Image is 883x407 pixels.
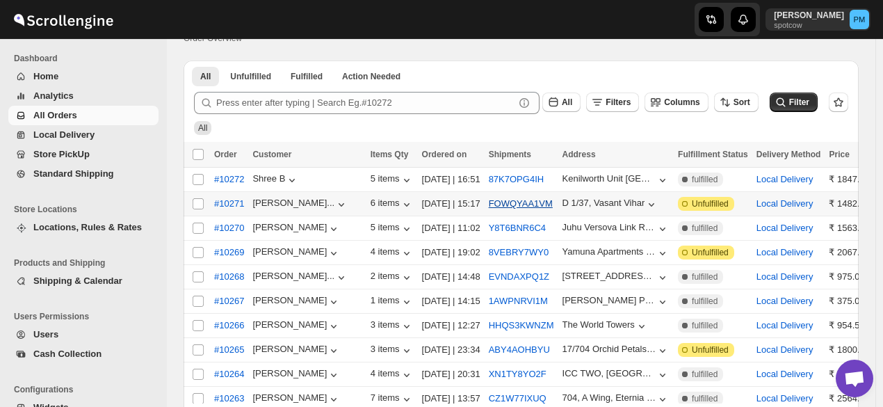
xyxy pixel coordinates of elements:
[206,266,252,288] button: #10268
[606,97,631,107] span: Filters
[756,223,813,233] button: Local Delivery
[8,67,159,86] button: Home
[789,97,809,107] span: Filter
[422,221,480,235] div: [DATE] | 11:02
[214,294,244,308] span: #10267
[14,53,160,64] span: Dashboard
[489,393,546,404] button: CZ1W77IXUQ
[756,296,813,306] button: Local Delivery
[765,8,870,31] button: User menu
[829,150,849,159] span: Price
[678,150,748,159] span: Fulfillment Status
[562,222,656,232] div: Juhu Versova Link Road [GEOGRAPHIC_DATA]
[562,198,645,208] div: D 1/37, Vasant Vihar
[756,344,813,355] button: Local Delivery
[198,123,207,133] span: All
[422,150,467,159] span: Ordered on
[282,67,331,86] button: Fulfilled
[489,247,549,257] button: 8VEBRY7WY0
[774,21,844,29] p: spotcow
[14,204,160,215] span: Store Locations
[562,392,656,403] div: 704, A Wing, Eternia CHS, [GEOGRAPHIC_DATA] , [GEOGRAPHIC_DATA]
[192,67,219,86] button: All
[422,270,480,284] div: [DATE] | 14:48
[8,86,159,106] button: Analytics
[33,222,142,232] span: Locations, Rules & Rates
[756,150,821,159] span: Delivery Method
[829,294,870,308] div: ₹ 375.00
[342,71,400,82] span: Action Needed
[770,93,818,112] button: Filter
[829,270,870,284] div: ₹ 975.00
[206,241,252,264] button: #10269
[252,198,334,208] div: [PERSON_NAME]...
[756,369,813,379] button: Local Delivery
[692,198,729,209] span: Unfulfilled
[562,368,656,378] div: ICC TWO, [GEOGRAPHIC_DATA] Two [PERSON_NAME][GEOGRAPHIC_DATA] [GEOGRAPHIC_DATA] [GEOGRAPHIC_DATA]
[422,173,480,186] div: [DATE] | 16:51
[252,392,341,406] button: [PERSON_NAME]
[206,314,252,337] button: #10266
[422,246,480,260] div: [DATE] | 19:02
[371,222,414,236] button: 5 items
[422,392,480,406] div: [DATE] | 13:57
[8,344,159,364] button: Cash Collection
[562,344,656,354] div: 17/704 Orchid Petals Sector 49
[562,246,670,260] button: Yamuna Apartments [GEOGRAPHIC_DATA] [GEOGRAPHIC_DATA]
[252,319,341,333] div: [PERSON_NAME]
[829,173,870,186] div: ₹ 1847.73
[562,368,670,382] button: ICC TWO, [GEOGRAPHIC_DATA] Two [PERSON_NAME][GEOGRAPHIC_DATA] [GEOGRAPHIC_DATA] [GEOGRAPHIC_DATA]
[214,392,244,406] span: #10263
[371,392,414,406] button: 7 items
[562,271,656,281] div: [STREET_ADDRESS][PERSON_NAME]
[371,198,414,212] div: 6 items
[14,257,160,269] span: Products and Shipping
[562,198,659,212] button: D 1/37, Vasant Vihar
[214,270,244,284] span: #10268
[562,222,670,236] button: Juhu Versova Link Road [GEOGRAPHIC_DATA]
[252,271,334,281] div: [PERSON_NAME]...
[216,92,515,114] input: Press enter after typing | Search Eg.#10272
[489,344,550,355] button: ABY4AOHBYU
[334,67,409,86] button: ActionNeeded
[252,295,341,309] div: [PERSON_NAME]
[33,276,122,286] span: Shipping & Calendar
[562,392,670,406] button: 704, A Wing, Eternia CHS, [GEOGRAPHIC_DATA] , [GEOGRAPHIC_DATA]
[562,271,670,285] button: [STREET_ADDRESS][PERSON_NAME]
[829,367,870,381] div: ₹ 1341.00
[214,367,244,381] span: #10264
[692,247,729,258] span: Unfulfilled
[371,344,414,358] div: 3 items
[371,173,414,187] div: 5 items
[774,10,844,21] p: [PERSON_NAME]
[33,349,102,359] span: Cash Collection
[664,97,699,107] span: Columns
[542,93,581,112] button: All
[252,150,291,159] span: Customer
[829,343,870,357] div: ₹ 1800.00
[489,198,553,209] button: FOWQYAA1VM
[422,367,480,381] div: [DATE] | 20:31
[562,295,656,305] div: [PERSON_NAME] Princess [PERSON_NAME] Road [PERSON_NAME][GEOGRAPHIC_DATA]
[33,168,114,179] span: Standard Shipping
[829,319,870,333] div: ₹ 954.51
[214,319,244,333] span: #10266
[489,369,546,379] button: XN1TY8YO2F
[33,90,74,101] span: Analytics
[756,393,813,404] button: Local Delivery
[422,294,480,308] div: [DATE] | 14:15
[33,329,58,340] span: Users
[371,319,414,333] button: 3 items
[291,71,323,82] span: Fulfilled
[11,2,115,37] img: ScrollEngine
[371,368,414,382] button: 4 items
[422,343,480,357] div: [DATE] | 23:34
[252,222,341,236] div: [PERSON_NAME]
[489,150,531,159] span: Shipments
[8,218,159,237] button: Locations, Rules & Rates
[756,271,813,282] button: Local Delivery
[252,368,341,382] button: [PERSON_NAME]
